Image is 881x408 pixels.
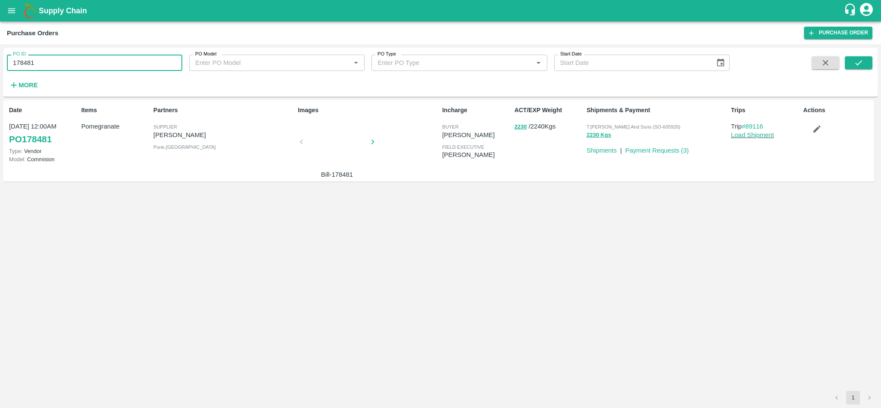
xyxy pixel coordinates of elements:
[2,1,21,21] button: open drawer
[81,106,150,115] p: Items
[846,391,860,405] button: page 1
[514,122,583,132] p: / 2240 Kgs
[13,51,26,58] label: PO ID
[153,106,295,115] p: Partners
[560,51,582,58] label: Start Date
[586,106,728,115] p: Shipments & Payment
[844,3,859,18] div: customer-support
[9,147,78,155] p: Vendor
[442,106,511,115] p: Incharge
[829,391,878,405] nav: pagination navigation
[731,106,800,115] p: Trips
[442,144,484,150] span: field executive
[195,51,217,58] label: PO Model
[514,122,527,132] button: 2230
[442,130,511,140] p: [PERSON_NAME]
[731,132,774,138] a: Load Shipment
[712,55,729,71] button: Choose date
[9,132,52,147] a: PO178481
[39,6,87,15] b: Supply Chain
[153,130,295,140] p: [PERSON_NAME]
[350,57,362,68] button: Open
[81,122,150,131] p: Pomegranate
[625,147,689,154] a: Payment Requests (3)
[7,55,182,71] input: Enter PO ID
[803,106,872,115] p: Actions
[7,78,40,92] button: More
[9,122,78,131] p: [DATE] 12:00AM
[192,57,337,68] input: Enter PO Model
[21,2,39,19] img: logo
[617,142,622,155] div: |
[153,124,177,129] span: Supplier
[533,57,544,68] button: Open
[39,5,844,17] a: Supply Chain
[586,124,680,129] span: T.[PERSON_NAME] And Sons (SO-605926)
[9,106,78,115] p: Date
[7,28,58,39] div: Purchase Orders
[804,27,872,39] a: Purchase Order
[9,148,22,154] span: Type:
[298,106,439,115] p: Images
[9,156,25,163] span: Model:
[305,170,369,179] p: Bill-178481
[731,122,800,131] p: Trip
[514,106,583,115] p: ACT/EXP Weight
[153,144,216,150] span: Pune , [GEOGRAPHIC_DATA]
[378,51,396,58] label: PO Type
[442,150,511,160] p: [PERSON_NAME]
[374,57,519,68] input: Enter PO Type
[586,147,617,154] a: Shipments
[9,155,78,163] p: Commision
[742,123,763,130] a: #89116
[859,2,874,20] div: account of current user
[442,124,458,129] span: buyer
[554,55,709,71] input: Start Date
[586,130,611,140] button: 2230 Kgs
[18,82,38,89] strong: More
